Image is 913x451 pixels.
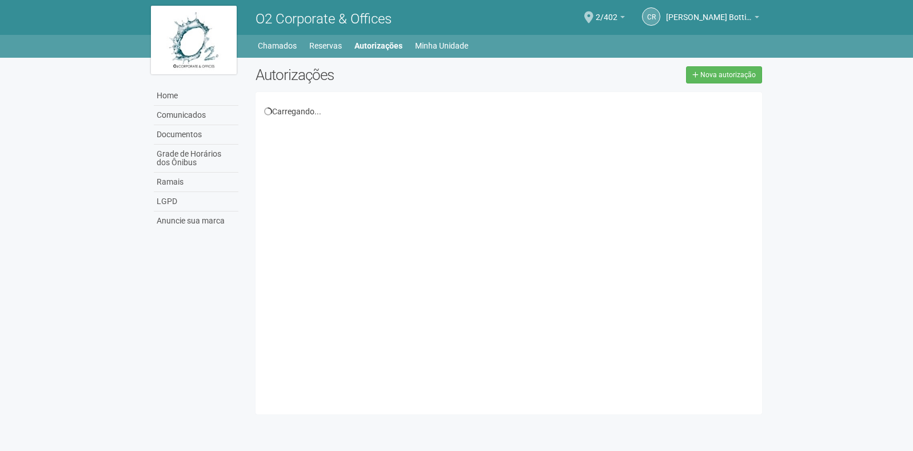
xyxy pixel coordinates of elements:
[666,14,759,23] a: [PERSON_NAME] Bottino dos Santos
[596,14,625,23] a: 2/402
[415,38,468,54] a: Minha Unidade
[256,11,392,27] span: O2 Corporate & Offices
[666,2,752,22] span: Cintia Ribeiro Bottino dos Santos
[309,38,342,54] a: Reservas
[256,66,500,83] h2: Autorizações
[264,106,754,117] div: Carregando...
[154,211,238,230] a: Anuncie sua marca
[642,7,660,26] a: CR
[686,66,762,83] a: Nova autorização
[154,125,238,145] a: Documentos
[258,38,297,54] a: Chamados
[354,38,402,54] a: Autorizações
[151,6,237,74] img: logo.jpg
[154,145,238,173] a: Grade de Horários dos Ônibus
[154,86,238,106] a: Home
[154,173,238,192] a: Ramais
[700,71,756,79] span: Nova autorização
[154,106,238,125] a: Comunicados
[596,2,617,22] span: 2/402
[154,192,238,211] a: LGPD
